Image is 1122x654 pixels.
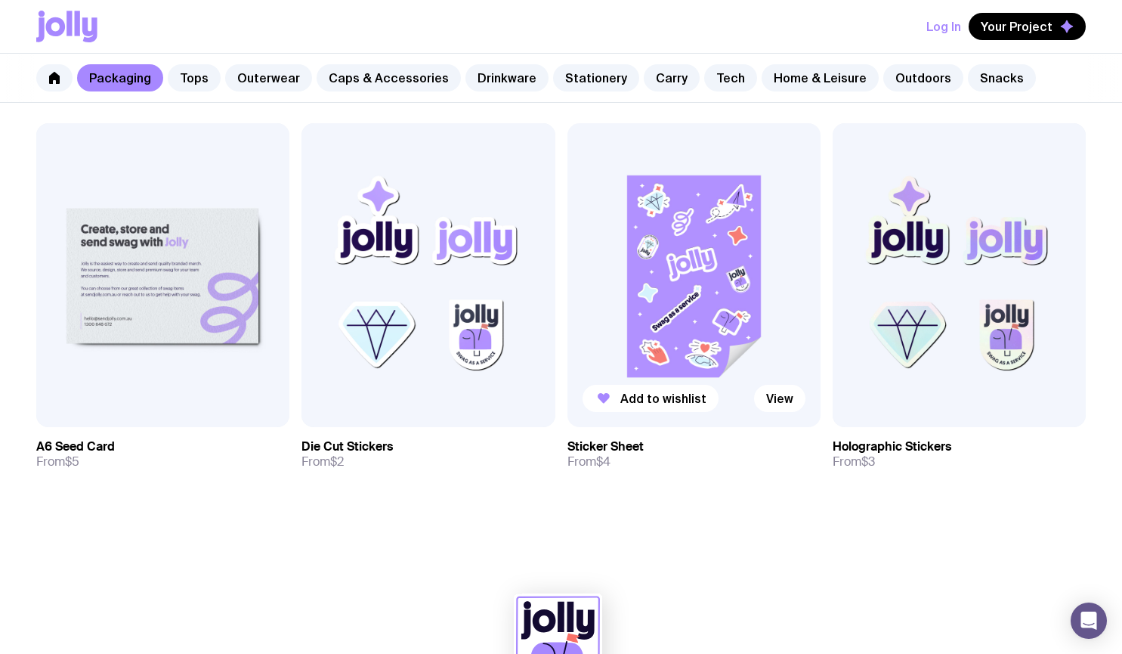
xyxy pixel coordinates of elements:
span: $5 [65,454,79,470]
span: $3 [861,454,875,470]
span: From [567,454,610,470]
a: Packaging [77,64,163,91]
span: From [301,454,344,470]
a: Carry [644,64,700,91]
a: View [754,385,805,412]
a: Outdoors [883,64,963,91]
a: Drinkware [465,64,549,91]
a: Home & Leisure [762,64,879,91]
div: Open Intercom Messenger [1071,603,1107,639]
button: Your Project [969,13,1086,40]
span: $4 [596,454,610,470]
a: Stationery [553,64,639,91]
a: A6 Seed CardFrom$5 [36,427,289,482]
h3: Sticker Sheet [567,439,644,454]
button: Log In [926,13,961,40]
span: From [833,454,875,470]
span: Your Project [981,19,1052,34]
button: Add to wishlist [583,385,719,412]
h3: A6 Seed Card [36,439,115,454]
a: Tops [168,64,221,91]
a: Outerwear [225,64,312,91]
span: Add to wishlist [620,391,706,406]
a: Holographic StickersFrom$3 [833,427,1086,482]
a: Sticker SheetFrom$4 [567,427,821,482]
a: Die Cut StickersFrom$2 [301,427,555,482]
h3: Holographic Stickers [833,439,951,454]
h3: Die Cut Stickers [301,439,393,454]
span: From [36,454,79,470]
a: Caps & Accessories [317,64,461,91]
a: Snacks [968,64,1036,91]
span: $2 [330,454,344,470]
a: Tech [704,64,757,91]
